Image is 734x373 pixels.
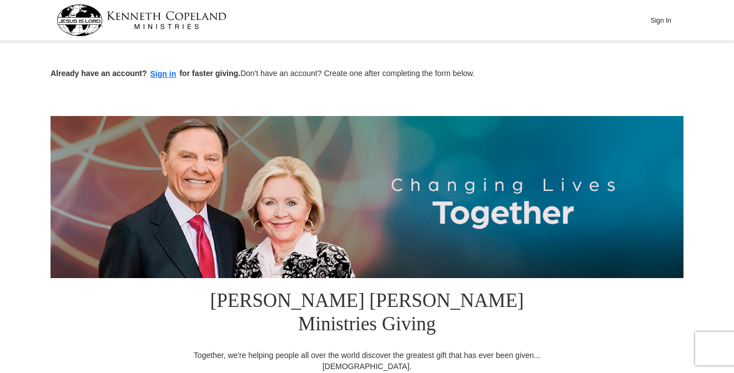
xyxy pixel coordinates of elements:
[187,278,547,350] h1: [PERSON_NAME] [PERSON_NAME] Ministries Giving
[644,12,677,29] button: Sign In
[187,350,547,372] div: Together, we're helping people all over the world discover the greatest gift that has ever been g...
[51,68,683,80] p: Don't have an account? Create one after completing the form below.
[51,69,240,78] strong: Already have an account? for faster giving.
[57,4,227,36] img: kcm-header-logo.svg
[147,68,180,80] button: Sign in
